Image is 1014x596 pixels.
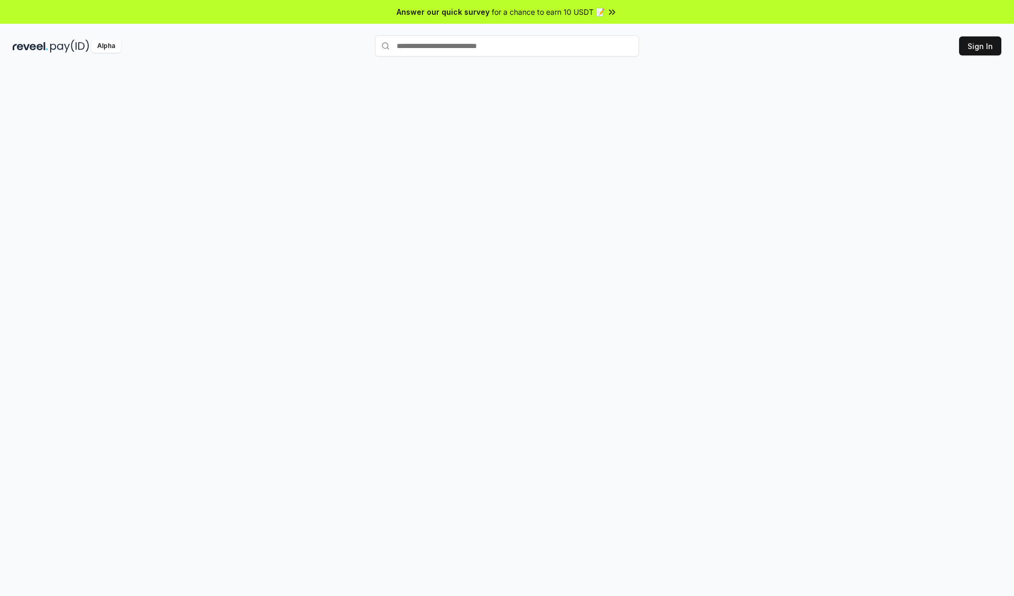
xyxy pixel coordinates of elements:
img: reveel_dark [13,40,48,53]
button: Sign In [959,36,1001,55]
div: Alpha [91,40,121,53]
span: for a chance to earn 10 USDT 📝 [492,6,605,17]
span: Answer our quick survey [397,6,490,17]
img: pay_id [50,40,89,53]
